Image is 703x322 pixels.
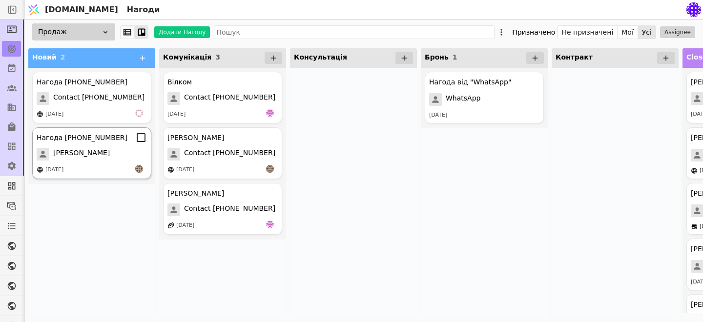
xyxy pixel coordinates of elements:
span: WhatsApp [446,93,480,106]
span: Комунікація [163,53,211,61]
div: [DATE] [45,110,63,119]
span: Contact [PHONE_NUMBER] [184,203,275,216]
span: Contact [PHONE_NUMBER] [184,148,275,161]
span: Contact [PHONE_NUMBER] [53,92,145,105]
span: 1 [453,53,457,61]
a: [DOMAIN_NAME] [24,0,123,19]
div: Нагода [PHONE_NUMBER][PERSON_NAME][DATE]an [32,127,151,179]
div: [DATE] [167,110,186,119]
button: Усі [638,25,656,39]
div: Нагода від "WhatsApp"WhatsApp[DATE] [425,72,544,123]
div: Нагода [PHONE_NUMBER] [37,133,127,143]
span: Бронь [425,53,449,61]
span: [DOMAIN_NAME] [45,4,118,16]
button: Assignee [660,26,695,38]
span: 2 [61,53,65,61]
span: Контракт [556,53,593,61]
img: 3407c29ab232c44c9c8bc96fbfe5ffcb [686,2,701,17]
button: Додати Нагоду [154,26,210,38]
div: [DATE] [176,166,194,174]
div: [PERSON_NAME] [167,133,224,143]
img: de [266,109,274,117]
div: [PERSON_NAME] [167,188,224,199]
div: [DATE] [176,221,194,230]
span: Новий [32,53,57,61]
button: Мої [618,25,638,39]
span: [PERSON_NAME] [53,148,110,161]
img: online-store.svg [37,111,43,118]
div: [PERSON_NAME]Contact [PHONE_NUMBER][DATE]de [163,183,282,235]
img: de [266,221,274,228]
div: [PERSON_NAME]Contact [PHONE_NUMBER][DATE]an [163,127,282,179]
img: brick-mortar-store.svg [691,223,698,230]
img: an [135,165,143,173]
div: Призначено [512,25,555,39]
div: [DATE] [429,111,447,120]
div: Нагода від "WhatsApp" [429,77,511,87]
img: affiliate-program.svg [167,222,174,229]
h2: Нагоди [123,4,160,16]
span: Консультація [294,53,347,61]
div: [DATE] [45,166,63,174]
div: Нагода [PHONE_NUMBER] [37,77,127,87]
button: Не призначені [558,25,618,39]
img: an [266,165,274,173]
input: Пошук [214,25,495,39]
span: Contact [PHONE_NUMBER] [184,92,275,105]
div: Вілком [167,77,192,87]
img: online-store.svg [37,166,43,173]
div: Нагода [PHONE_NUMBER]Contact [PHONE_NUMBER][DATE]vi [32,72,151,123]
div: ВілкомContact [PHONE_NUMBER][DATE]de [163,72,282,123]
img: Logo [26,0,41,19]
div: Продаж [32,23,115,40]
img: vi [135,109,143,117]
span: 3 [215,53,220,61]
img: online-store.svg [691,167,698,174]
img: online-store.svg [167,166,174,173]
